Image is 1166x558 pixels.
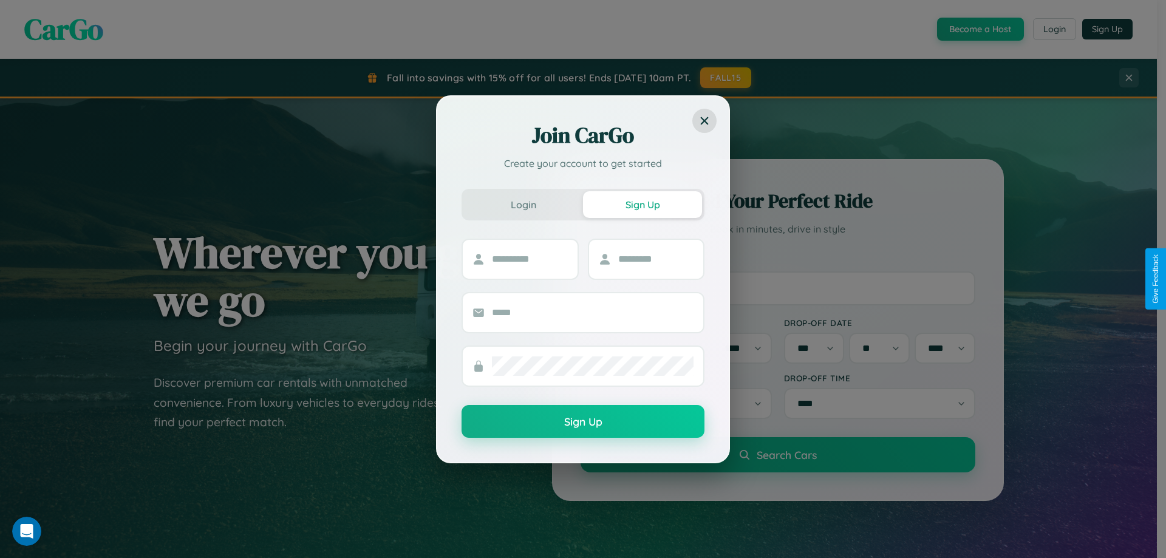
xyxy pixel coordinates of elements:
iframe: Intercom live chat [12,517,41,546]
div: Give Feedback [1151,254,1160,304]
button: Sign Up [583,191,702,218]
h2: Join CarGo [462,121,704,150]
button: Sign Up [462,405,704,438]
p: Create your account to get started [462,156,704,171]
button: Login [464,191,583,218]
